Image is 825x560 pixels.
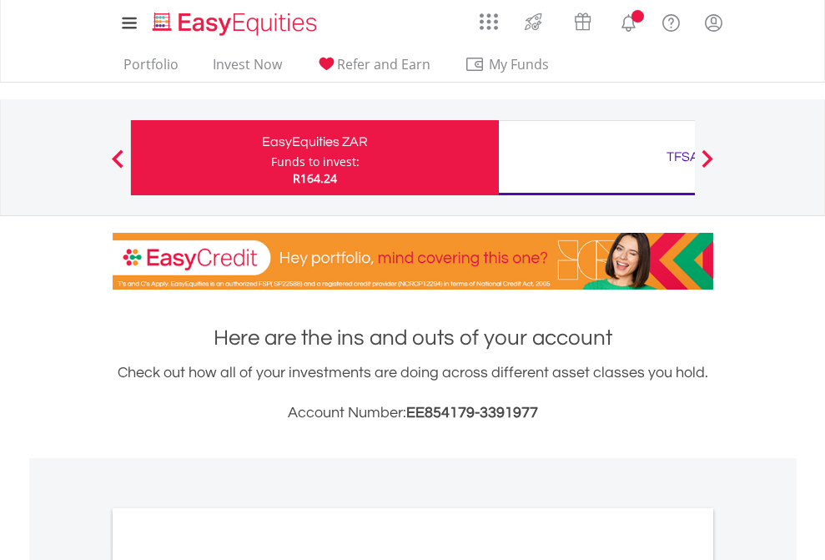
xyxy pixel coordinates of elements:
a: Portfolio [117,56,185,82]
a: Invest Now [206,56,289,82]
a: Notifications [607,4,650,38]
a: AppsGrid [469,4,509,31]
div: Funds to invest: [271,154,360,170]
a: My Profile [692,4,735,41]
span: R164.24 [293,170,337,186]
h1: Here are the ins and outs of your account [113,323,713,353]
span: My Funds [465,53,574,75]
img: EasyEquities_Logo.png [149,10,324,38]
a: Refer and Earn [309,56,437,82]
button: Previous [101,158,134,174]
img: thrive-v2.svg [520,8,547,35]
img: vouchers-v2.svg [569,8,596,35]
button: Next [691,158,724,174]
span: EE854179-3391977 [406,405,538,421]
div: EasyEquities ZAR [141,130,489,154]
a: Home page [146,4,324,38]
h3: Account Number: [113,401,713,425]
a: FAQ's and Support [650,4,692,38]
img: EasyCredit Promotion Banner [113,233,713,290]
span: Refer and Earn [337,55,430,73]
a: Vouchers [558,4,607,35]
img: grid-menu-icon.svg [480,13,498,31]
div: Check out how all of your investments are doing across different asset classes you hold. [113,361,713,425]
